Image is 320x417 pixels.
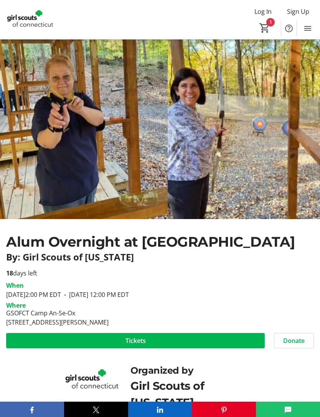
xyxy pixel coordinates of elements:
img: Girl Scouts of Connecticut logo [63,364,121,397]
span: Tickets [125,336,146,345]
button: LinkedIn [128,402,192,417]
button: Menu [300,21,315,36]
button: Cart [258,21,272,35]
div: Where [6,302,26,308]
span: Sign Up [287,7,309,16]
p: days left [6,269,314,278]
button: Pinterest [192,402,256,417]
button: Donate [274,333,314,348]
button: Tickets [6,333,265,348]
div: Organized by [130,364,257,377]
button: SMS [256,402,320,417]
p: By: Girl Scouts of [US_STATE] [6,252,314,262]
span: Log In [254,7,272,16]
img: Girl Scouts of Connecticut's Logo [5,5,56,34]
span: Donate [283,336,305,345]
div: GSOFCT Camp An-Se-Ox [6,308,109,318]
div: [STREET_ADDRESS][PERSON_NAME] [6,318,109,327]
div: When [6,281,24,290]
button: Help [281,21,297,36]
button: X [64,402,128,417]
span: Alum Overnight at [GEOGRAPHIC_DATA] [6,233,295,250]
div: Girl Scouts of [US_STATE] [130,377,257,410]
button: Log In [248,5,278,18]
span: 18 [6,269,13,277]
span: - [61,290,69,299]
button: Sign Up [281,5,315,18]
span: [DATE] 2:00 PM EDT [6,290,61,299]
span: [DATE] 12:00 PM EDT [61,290,129,299]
